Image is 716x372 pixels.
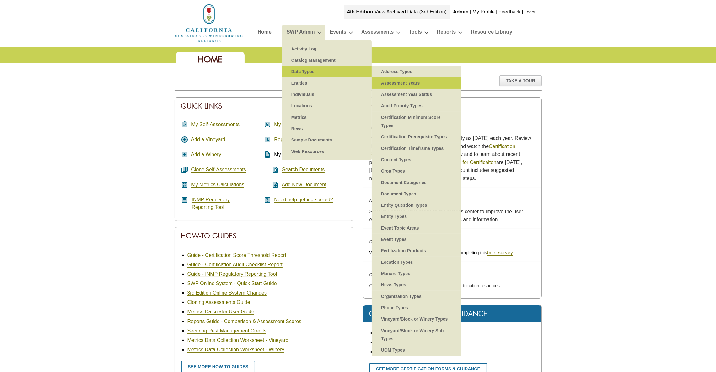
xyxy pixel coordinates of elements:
a: Guide - INMP Regulatory Reporting Tool [187,271,277,277]
a: Activity Log [288,43,365,55]
a: Securing Pest Management Credits [187,328,267,334]
span: My Documents [274,152,308,157]
a: Event Topic Areas [378,222,455,234]
a: Clone Self-Assessments [191,167,246,173]
a: Certification Minimum Score Types [378,112,455,131]
i: help_center [264,196,272,204]
a: Add a Vineyard [191,137,225,142]
a: Logout [525,9,538,14]
a: Vineyard/Block or Winery Types [378,313,455,325]
span: Several updates were made to the metrics center to improve the user experience and remove under-u... [369,209,523,222]
a: brief survey [487,250,513,256]
span: » [367,80,370,86]
a: News Types [378,279,455,290]
a: Individuals [288,89,365,100]
span: » [367,114,370,120]
a: Content Types [378,154,455,165]
a: Deadlines for Certificaiton [439,160,496,165]
a: Catalog Management [288,55,365,66]
span: » [367,91,370,98]
em: Certified Participant Survey [369,239,427,244]
span: » [367,103,370,109]
a: Home [175,20,244,25]
div: Quick Links [175,98,353,114]
a: Audit Priority Types [378,100,455,111]
a: My Profile [274,122,296,127]
a: Entities [288,77,365,89]
span: Home [198,54,223,65]
a: Web Resources [288,146,365,157]
a: Certification Prerequisite Types [378,131,455,142]
a: Location Types [378,257,455,268]
div: | [521,5,524,19]
a: Resource Library [471,28,512,39]
a: Feedback [498,9,520,14]
a: Home [258,28,272,39]
a: Assessment Years [378,77,455,89]
strong: Metrics Center Updates [369,198,426,203]
i: add_circle [181,136,189,143]
a: Organization Types [378,291,455,302]
div: | [495,5,498,19]
a: Data Types [288,66,365,77]
a: Tools [409,28,422,39]
a: Entity Types [378,211,455,222]
em: CSWA Resource Library [369,272,420,277]
a: Assessment Year Status [378,89,455,100]
i: note_add [264,181,279,189]
a: Cloning Assessments Guide [187,300,250,305]
span: We value your feedback. Help us improve by completing this . [369,250,514,255]
a: Reports Guide - Comparison & Assessment Scores [187,319,302,324]
a: UOM Types [378,344,455,356]
i: assignment_turned_in [181,121,189,128]
img: logo_cswa2x.png [175,3,244,43]
a: Crop Types [378,165,455,177]
i: assessment [264,136,272,143]
a: Entity Question Types [378,199,455,211]
a: Sample Documents [288,134,365,146]
a: Fertilization Products [378,245,455,256]
div: How-To Guides [175,227,353,244]
a: News [288,123,365,134]
a: Metrics [288,112,365,123]
span: » [367,148,370,155]
a: Document Types [378,188,455,199]
a: Document Categories [378,177,455,188]
a: Address Types [378,66,455,77]
div: Certification Forms & Guidance [363,305,541,322]
div: | [344,5,450,19]
div: Take A Tour [499,75,542,86]
a: Add a Winery [191,152,221,157]
a: SWP Online System - Quick Start Guide [187,281,277,286]
a: My Self-Assessments [191,122,240,127]
a: Metrics Calculator User Guide [187,309,254,315]
a: View Archived Data (3rd Edition) [374,9,447,14]
a: Guide - Certification Audit Checklist Report [187,262,283,268]
a: Metrics Data Collection Worksheet - Vineyard [187,337,288,343]
span: » [367,57,370,63]
a: Reports [274,137,292,142]
a: Need help getting started? [274,197,333,203]
a: Metrics Data Collection Worksheet - Winery [187,347,284,353]
a: Vineyard/Block or Winery Sub Types [378,325,455,345]
a: My Profile [472,9,495,14]
a: Phone Types [378,302,455,313]
a: My Metrics Calculations [191,182,244,188]
a: Reports [437,28,456,39]
i: add_box [181,151,189,158]
a: Add New Document [282,182,326,188]
span: Check out the for certification resources. [369,283,501,288]
div: | [469,5,472,19]
a: Assessments [361,28,394,39]
i: calculate [181,181,189,189]
a: Events [330,28,346,39]
a: 3rd Edition Online System Changes [187,290,267,296]
a: Certification Timeframe Types [378,143,455,154]
i: description [264,151,272,158]
a: Guide - Certification Score Threshold Report [187,252,286,258]
a: SWP Admin [287,28,315,39]
a: Locations [288,100,365,111]
a: Manure Types [378,268,455,279]
a: Event Types [378,234,455,245]
a: INMP RegulatoryReporting Tool [192,197,230,210]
